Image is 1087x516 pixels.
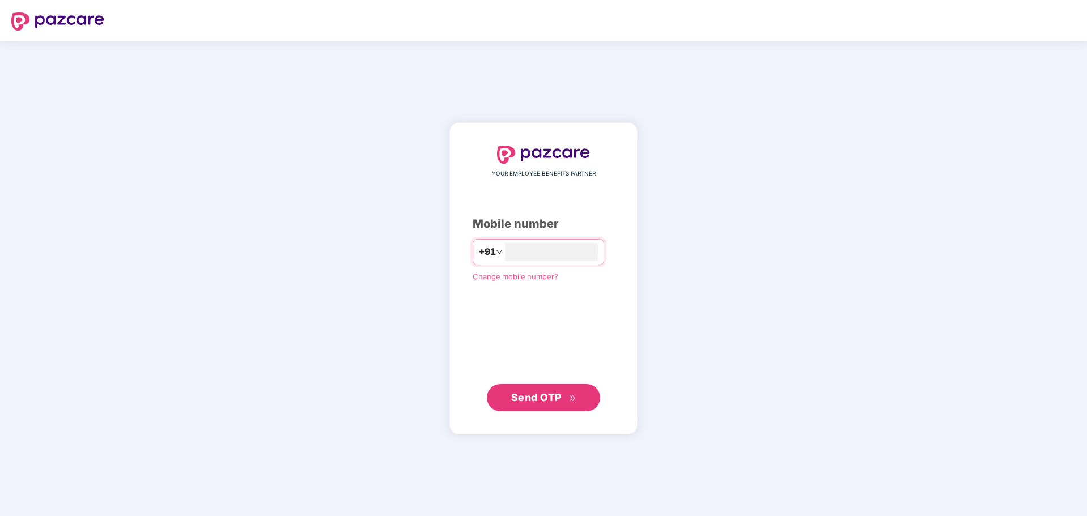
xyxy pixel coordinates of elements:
[11,12,104,31] img: logo
[497,146,590,164] img: logo
[496,249,503,255] span: down
[487,384,600,411] button: Send OTPdouble-right
[473,272,558,281] a: Change mobile number?
[492,169,596,178] span: YOUR EMPLOYEE BENEFITS PARTNER
[479,245,496,259] span: +91
[511,391,562,403] span: Send OTP
[473,215,614,233] div: Mobile number
[569,395,576,402] span: double-right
